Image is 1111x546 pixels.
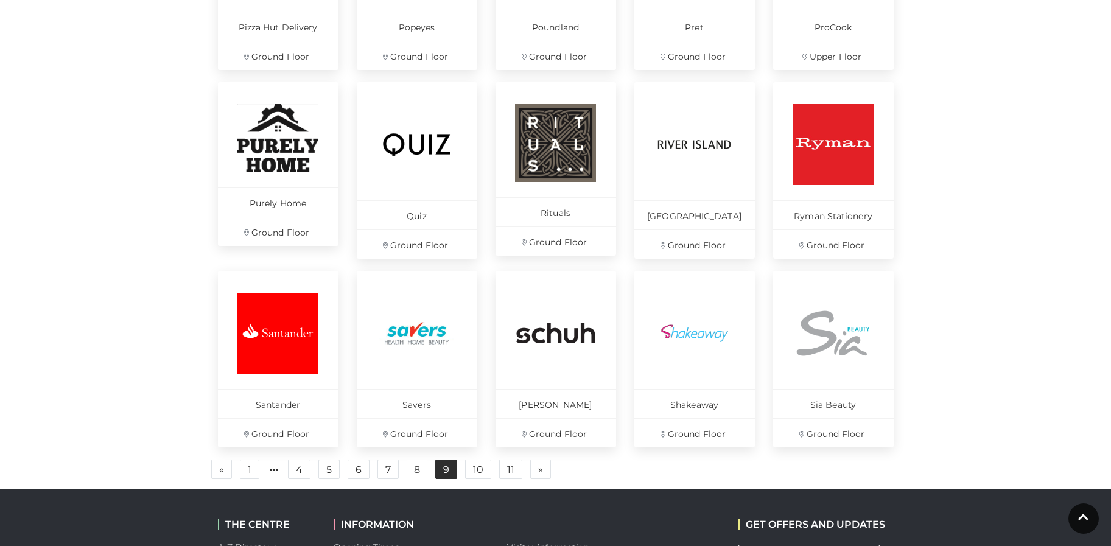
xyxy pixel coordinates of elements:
[634,389,755,418] p: Shakeaway
[357,200,477,229] p: Quiz
[499,460,522,479] a: 11
[318,460,340,479] a: 5
[435,460,457,479] a: 9
[218,82,338,246] a: Purely Home Ground Floor
[218,519,315,530] h2: THE CENTRE
[496,41,616,70] p: Ground Floor
[218,271,338,447] a: Santander Ground Floor
[773,82,894,259] a: Ryman Stationery Ground Floor
[357,389,477,418] p: Savers
[496,389,616,418] p: [PERSON_NAME]
[218,389,338,418] p: Santander
[634,41,755,70] p: Ground Floor
[218,12,338,41] p: Pizza Hut Delivery
[218,187,338,217] p: Purely Home
[773,389,894,418] p: Sia Beauty
[357,271,477,447] a: Savers Ground Floor
[407,460,427,480] a: 8
[465,460,491,479] a: 10
[496,271,616,447] a: [PERSON_NAME] Ground Floor
[773,229,894,259] p: Ground Floor
[773,41,894,70] p: Upper Floor
[496,197,616,226] p: Rituals
[530,460,551,479] a: Next
[348,460,370,479] a: 6
[538,465,543,474] span: »
[773,271,894,447] a: Sia Beauty Ground Floor
[634,82,755,259] a: [GEOGRAPHIC_DATA] Ground Floor
[357,12,477,41] p: Popeyes
[218,418,338,447] p: Ground Floor
[377,460,399,479] a: 7
[357,229,477,259] p: Ground Floor
[634,12,755,41] p: Pret
[218,217,338,246] p: Ground Floor
[738,519,885,530] h2: GET OFFERS AND UPDATES
[496,12,616,41] p: Poundland
[218,41,338,70] p: Ground Floor
[211,460,232,479] a: Previous
[334,519,489,530] h2: INFORMATION
[634,271,755,447] a: Shakeaway Ground Floor
[496,226,616,256] p: Ground Floor
[496,82,616,256] a: Rituals Ground Floor
[634,418,755,447] p: Ground Floor
[496,418,616,447] p: Ground Floor
[773,200,894,229] p: Ryman Stationery
[634,200,755,229] p: [GEOGRAPHIC_DATA]
[773,12,894,41] p: ProCook
[288,460,310,479] a: 4
[219,465,224,474] span: «
[773,418,894,447] p: Ground Floor
[357,82,477,259] a: Quiz Ground Floor
[357,41,477,70] p: Ground Floor
[240,460,259,479] a: 1
[357,418,477,447] p: Ground Floor
[634,229,755,259] p: Ground Floor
